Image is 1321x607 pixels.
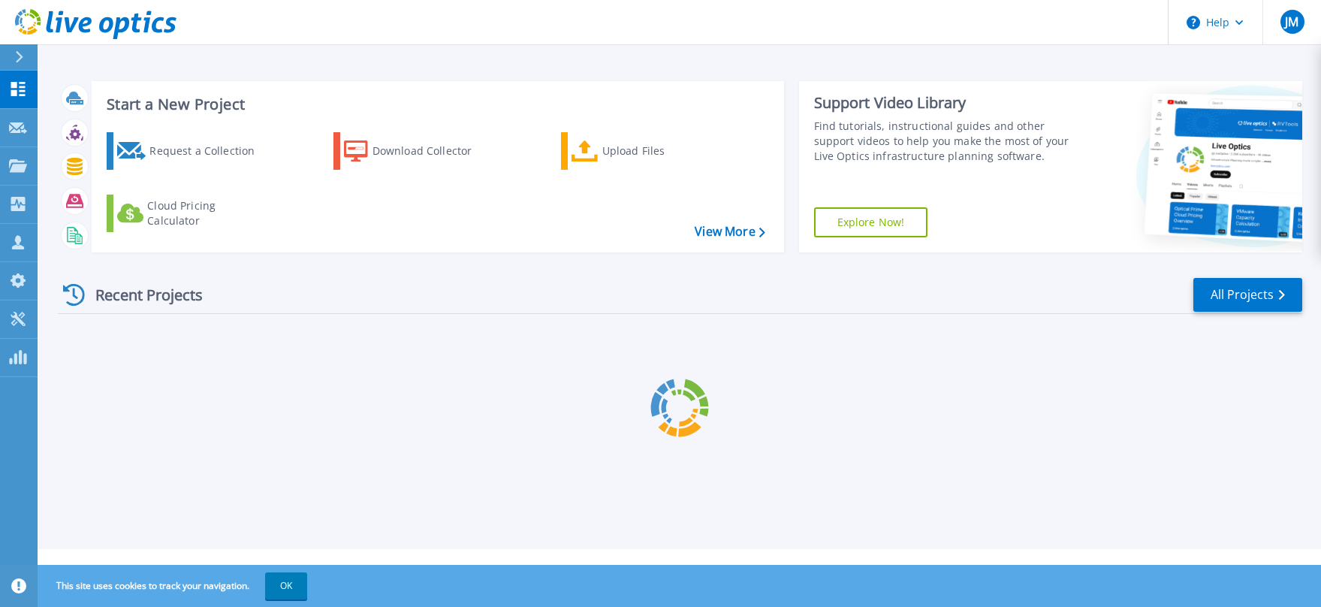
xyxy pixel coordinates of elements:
span: This site uses cookies to track your navigation. [41,572,307,599]
div: Recent Projects [58,276,223,313]
a: Download Collector [333,132,501,170]
a: View More [695,225,765,239]
div: Find tutorials, instructional guides and other support videos to help you make the most of your L... [814,119,1069,164]
a: Cloud Pricing Calculator [107,195,274,232]
div: Support Video Library [814,93,1069,113]
div: Cloud Pricing Calculator [147,198,267,228]
div: Request a Collection [149,136,270,166]
h3: Start a New Project [107,96,765,113]
span: JM [1285,16,1298,28]
a: Upload Files [561,132,728,170]
a: All Projects [1193,278,1302,312]
button: OK [265,572,307,599]
div: Download Collector [372,136,493,166]
a: Explore Now! [814,207,928,237]
a: Request a Collection [107,132,274,170]
div: Upload Files [602,136,722,166]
